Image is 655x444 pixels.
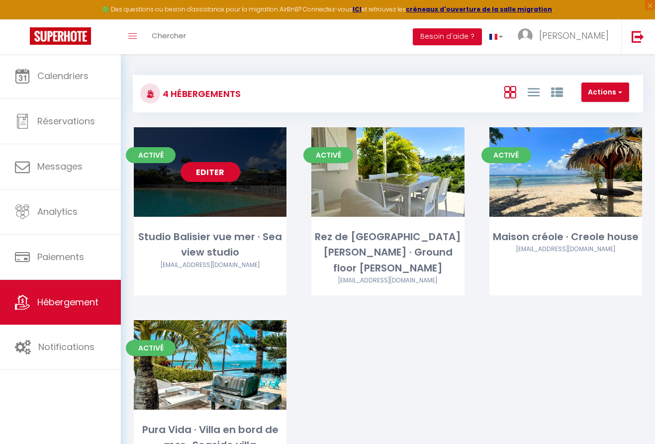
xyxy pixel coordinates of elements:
a: Vue en Liste [528,84,540,100]
span: Activé [126,340,176,356]
span: [PERSON_NAME] [539,29,609,42]
a: Chercher [144,19,193,54]
img: logout [632,30,644,43]
a: Vue par Groupe [551,84,563,100]
span: Réservations [37,115,95,127]
button: Ouvrir le widget de chat LiveChat [8,4,38,34]
span: Paiements [37,251,84,263]
span: Messages [37,160,83,173]
a: ICI [353,5,362,13]
span: Activé [481,147,531,163]
span: Activé [126,147,176,163]
span: Hébergement [37,296,98,308]
span: Chercher [152,30,186,41]
span: Activé [303,147,353,163]
div: Airbnb [134,261,286,270]
span: Calendriers [37,70,89,82]
a: ... [PERSON_NAME] [510,19,621,54]
span: Analytics [37,205,78,218]
img: Super Booking [30,27,91,45]
div: Airbnb [489,245,642,254]
a: créneaux d'ouverture de la salle migration [406,5,552,13]
a: Editer [181,162,240,182]
div: Studio Balisier vue mer · Sea view studio [134,229,286,261]
button: Actions [581,83,629,102]
div: Rez de [GEOGRAPHIC_DATA][PERSON_NAME] · Ground floor [PERSON_NAME] [311,229,464,276]
button: Besoin d'aide ? [413,28,482,45]
h3: 4 Hébergements [160,83,241,105]
a: Vue en Box [504,84,516,100]
div: Airbnb [311,276,464,285]
div: Maison créole · Creole house [489,229,642,245]
span: Notifications [38,341,94,353]
img: ... [518,28,533,43]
